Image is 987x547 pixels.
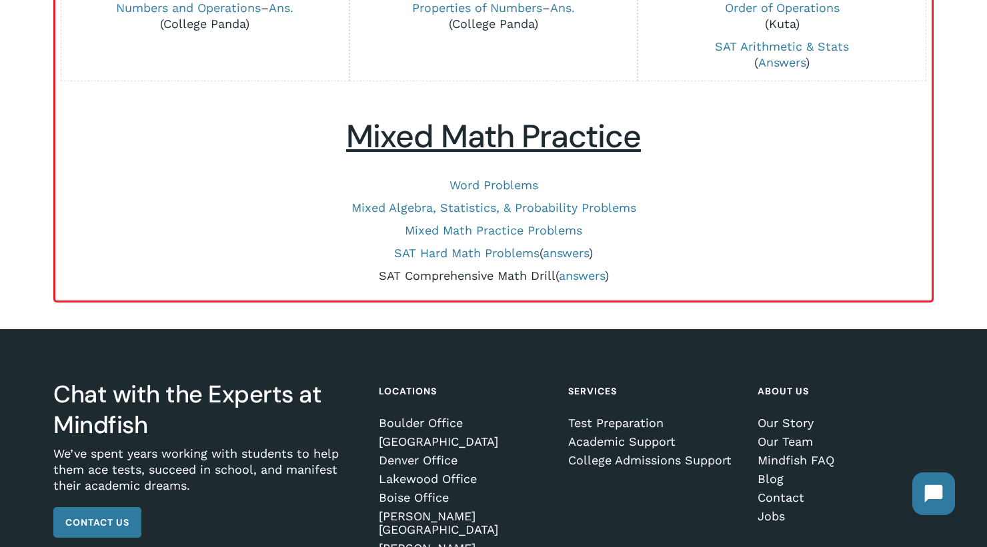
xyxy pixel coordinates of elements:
iframe: Chatbot [899,459,968,528]
a: Academic Support [568,435,740,448]
p: ( ) [69,268,918,284]
a: Boise Office [379,491,550,504]
a: Blog [758,472,929,486]
a: Mindfish FAQ [758,454,929,467]
a: answers [559,269,605,282]
a: Our Story [758,416,929,430]
a: Our Team [758,435,929,448]
h4: Locations [379,379,550,403]
h4: About Us [758,379,929,403]
a: Word Problems [449,178,538,192]
a: Ans. [550,1,575,15]
a: SAT Hard Math Problems [394,246,540,260]
p: ( ) [645,39,919,71]
a: Answers [758,55,806,69]
a: Contact Us [53,507,141,538]
a: answers [543,246,589,260]
a: Lakewood Office [379,472,550,486]
a: Jobs [758,510,929,523]
a: [GEOGRAPHIC_DATA] [379,435,550,448]
p: We’ve spent years working with students to help them ace tests, succeed in school, and manifest t... [53,446,361,507]
span: Contact Us [65,516,129,529]
a: Properties of Numbers [412,1,542,15]
a: Ans. [269,1,293,15]
a: Numbers and Operations [116,1,261,15]
a: Contact [758,491,929,504]
a: Boulder Office [379,416,550,430]
a: Test Preparation [568,416,740,430]
a: College Admissions Support [568,454,740,467]
a: SAT Arithmetic & Stats [715,39,849,53]
a: [PERSON_NAME][GEOGRAPHIC_DATA] [379,510,550,536]
p: ( ) [69,245,918,261]
a: Mixed Math Practice Problems [405,223,582,237]
a: Mixed Algebra, Statistics, & Probability Problems [351,201,636,215]
u: Mixed Math Practice [346,115,641,157]
a: Order of Operations [725,1,840,15]
h3: Chat with the Experts at Mindfish [53,379,361,440]
a: Denver Office [379,454,550,467]
a: SAT Comprehensive Math Drill [379,269,556,282]
h4: Services [568,379,740,403]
